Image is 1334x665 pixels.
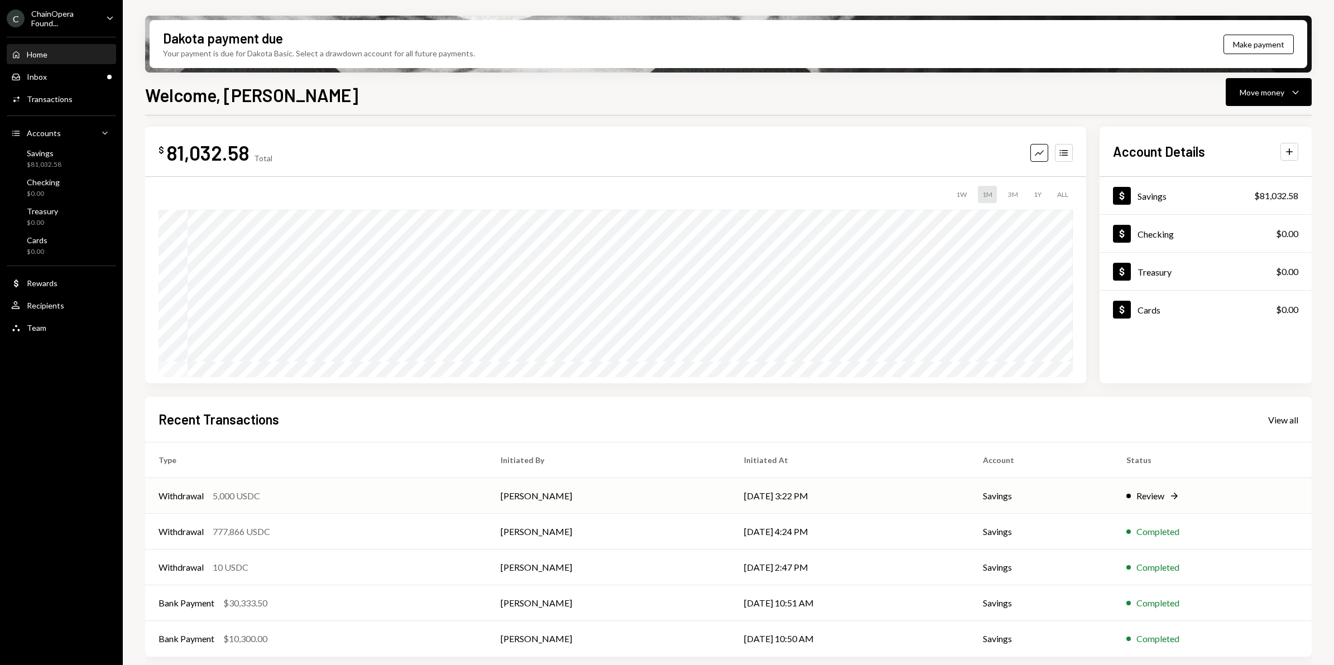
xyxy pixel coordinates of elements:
div: Cards [27,235,47,245]
div: $81,032.58 [27,160,61,170]
div: 81,032.58 [166,140,249,165]
div: 1Y [1029,186,1046,203]
td: [PERSON_NAME] [487,585,730,621]
td: [PERSON_NAME] [487,478,730,514]
div: 3M [1004,186,1023,203]
div: Dakota payment due [163,29,283,47]
div: $0.00 [27,247,47,257]
div: Treasury [1138,267,1172,277]
div: Treasury [27,206,58,216]
div: Checking [27,177,60,187]
h2: Account Details [1113,142,1205,161]
div: Bank Payment [159,596,214,610]
a: Cards$0.00 [1100,291,1312,328]
div: $0.00 [27,218,58,228]
div: Completed [1136,561,1179,574]
div: Withdrawal [159,489,204,503]
a: Savings$81,032.58 [7,145,116,172]
div: Rewards [27,278,57,288]
h2: Recent Transactions [159,410,279,428]
div: $0.00 [1276,303,1298,316]
td: Savings [970,478,1113,514]
td: Savings [970,550,1113,585]
td: [PERSON_NAME] [487,514,730,550]
a: Checking$0.00 [1100,215,1312,252]
a: Treasury$0.00 [7,203,116,230]
div: Completed [1136,632,1179,645]
div: Recipients [27,301,64,310]
td: [DATE] 3:22 PM [731,478,970,514]
div: Team [27,323,46,332]
div: 1M [978,186,997,203]
th: Type [145,442,487,478]
div: ALL [1053,186,1073,203]
div: $10,300.00 [223,632,267,645]
div: $0.00 [27,189,60,199]
div: Completed [1136,525,1179,538]
a: View all [1268,413,1298,426]
th: Initiated By [487,442,730,478]
a: Accounts [7,123,116,143]
a: Cards$0.00 [7,232,116,259]
div: Cards [1138,305,1160,315]
div: Accounts [27,128,61,138]
div: Transactions [27,94,73,104]
div: Checking [1138,229,1174,239]
div: Withdrawal [159,561,204,574]
a: Inbox [7,66,116,86]
div: Review [1136,489,1164,503]
a: Recipients [7,295,116,315]
div: ChainOpera Found... [31,9,97,28]
th: Status [1113,442,1312,478]
div: $0.00 [1276,227,1298,240]
div: Inbox [27,72,47,81]
button: Move money [1226,78,1312,106]
a: Team [7,317,116,338]
td: [DATE] 10:51 AM [731,585,970,621]
div: C [7,9,25,27]
div: Completed [1136,596,1179,610]
div: Savings [1138,191,1167,201]
div: $30,333.50 [223,596,267,610]
td: [DATE] 4:24 PM [731,514,970,550]
div: Savings [27,148,61,158]
a: Savings$81,032.58 [1100,177,1312,214]
div: 777,866 USDC [213,525,270,538]
button: Make payment [1223,35,1294,54]
div: Total [254,153,272,163]
div: $ [159,144,164,156]
td: [DATE] 2:47 PM [731,550,970,585]
div: Bank Payment [159,632,214,645]
div: 10 USDC [213,561,248,574]
div: 5,000 USDC [213,489,260,503]
a: Transactions [7,89,116,109]
a: Checking$0.00 [7,174,116,201]
div: 1W [952,186,971,203]
a: Home [7,44,116,64]
td: Savings [970,514,1113,550]
td: Savings [970,585,1113,621]
th: Account [970,442,1113,478]
div: Withdrawal [159,525,204,538]
div: Your payment is due for Dakota Basic. Select a drawdown account for all future payments. [163,47,475,59]
td: [DATE] 10:50 AM [731,621,970,657]
div: Move money [1240,86,1284,98]
h1: Welcome, [PERSON_NAME] [145,84,358,106]
div: View all [1268,415,1298,426]
a: Treasury$0.00 [1100,253,1312,290]
td: Savings [970,621,1113,657]
div: $0.00 [1276,265,1298,278]
div: $81,032.58 [1254,189,1298,203]
th: Initiated At [731,442,970,478]
div: Home [27,50,47,59]
td: [PERSON_NAME] [487,621,730,657]
a: Rewards [7,273,116,293]
td: [PERSON_NAME] [487,550,730,585]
